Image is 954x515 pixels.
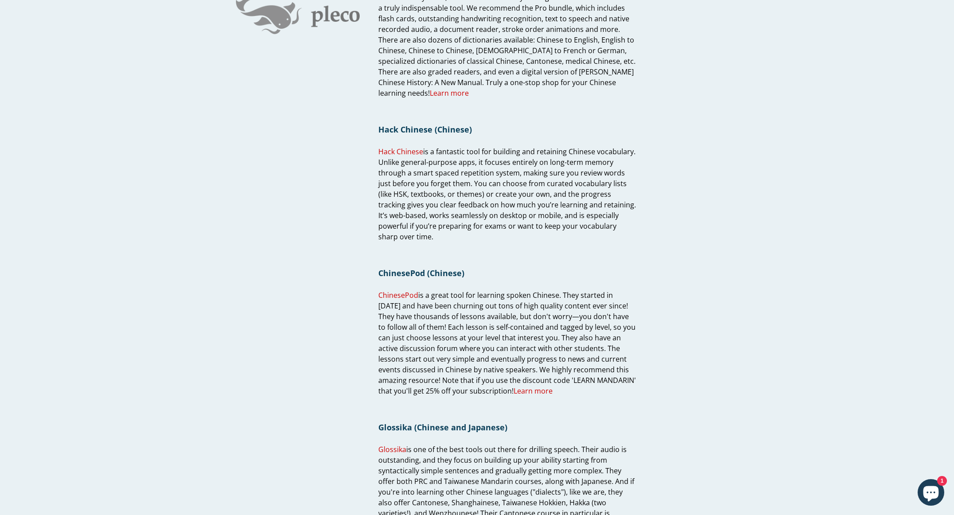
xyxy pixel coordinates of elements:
span: Learn more [514,386,553,396]
h1: ChinesePod (Chinese) [378,268,636,278]
span: ChinesePod [378,290,418,300]
a: ChinesePod [378,290,418,300]
h1: Hack Chinese (Chinese) [378,124,636,135]
a: Hack Chinese [378,147,423,157]
a: Glossika [378,445,406,455]
a: Learn more [430,88,469,98]
a: Learn more [514,386,553,396]
inbox-online-store-chat: Shopify online store chat [915,479,947,508]
span: is a fantastic tool for building and retaining Chinese vocabulary. Unlike general-purpose apps, i... [378,147,636,242]
h1: Glossika (Chinese and Japanese) [378,422,636,433]
span: is a great tool for learning spoken Chinese. They started in [DATE] and have been churning out to... [378,290,636,396]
